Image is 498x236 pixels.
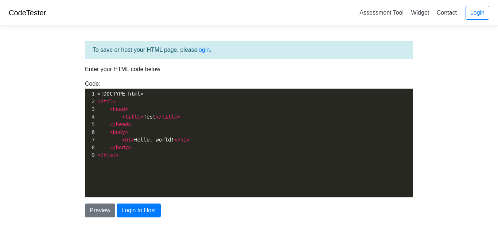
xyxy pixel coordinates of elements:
[85,113,96,121] div: 4
[100,98,113,104] span: html
[140,114,143,120] span: >
[125,114,140,120] span: title
[156,114,162,120] span: </
[85,204,115,217] button: Preview
[110,121,116,127] span: </
[198,47,210,53] a: login
[357,7,406,19] a: Assessment Tool
[97,114,180,120] span: Test
[116,144,128,150] span: body
[117,204,160,217] button: Login to Host
[174,137,180,143] span: </
[97,137,190,143] span: Hello, world!
[122,137,125,143] span: <
[122,114,125,120] span: <
[85,105,96,113] div: 3
[113,129,125,135] span: body
[125,137,131,143] span: h1
[177,114,180,120] span: >
[97,91,143,97] span: <!DOCTYPE html>
[85,128,96,136] div: 6
[85,41,413,59] div: To save or host your HTML page, please .
[85,121,96,128] div: 5
[85,65,413,74] p: Enter your HTML code below
[125,106,128,112] span: >
[9,9,46,17] a: CodeTester
[113,106,125,112] span: head
[97,98,100,104] span: <
[116,152,119,158] span: >
[79,80,419,198] div: Code:
[85,98,96,105] div: 2
[180,137,187,143] span: h1
[466,6,489,20] a: Login
[131,137,134,143] span: >
[85,144,96,151] div: 8
[162,114,177,120] span: title
[128,121,131,127] span: >
[434,7,460,19] a: Contact
[110,129,113,135] span: <
[110,144,116,150] span: </
[113,98,116,104] span: >
[85,151,96,159] div: 9
[186,137,189,143] span: >
[110,106,113,112] span: <
[408,7,432,19] a: Widget
[116,121,128,127] span: head
[85,90,96,98] div: 1
[125,129,128,135] span: >
[85,136,96,144] div: 7
[97,152,104,158] span: </
[104,152,116,158] span: html
[128,144,131,150] span: >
